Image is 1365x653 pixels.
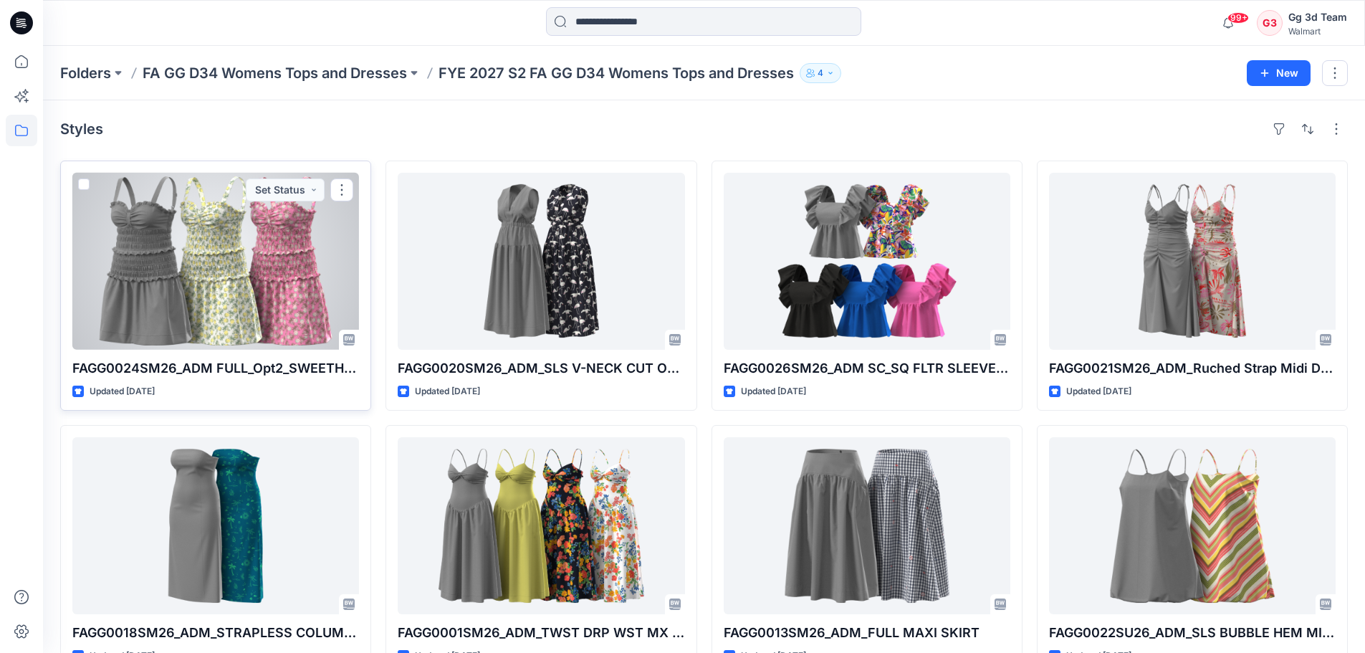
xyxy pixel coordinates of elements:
[1227,12,1249,24] span: 99+
[60,120,103,138] h4: Styles
[143,63,407,83] a: FA GG D34 Womens Tops and Dresses
[60,63,111,83] a: Folders
[1049,437,1336,614] a: FAGG0022SU26_ADM_SLS BUBBLE HEM MINI DRESS
[1288,26,1347,37] div: Walmart
[1257,10,1283,36] div: G3
[398,437,684,614] a: FAGG0001SM26_ADM_TWST DRP WST MX DRS
[72,358,359,378] p: FAGG0024SM26_ADM FULL_Opt2_SWEETHEAR TIERED SMOCKED MINI DRESS
[724,358,1010,378] p: FAGG0026SM26_ADM SC_SQ FLTR SLEEVE TOP
[90,384,155,399] p: Updated [DATE]
[741,384,806,399] p: Updated [DATE]
[1288,9,1347,26] div: Gg 3d Team
[72,437,359,614] a: FAGG0018SM26_ADM_STRAPLESS COLUMN MIDI DRESS
[398,623,684,643] p: FAGG0001SM26_ADM_TWST DRP WST MX DRS
[439,63,794,83] p: FYE 2027 S2 FA GG D34 Womens Tops and Dresses
[724,173,1010,350] a: FAGG0026SM26_ADM SC_SQ FLTR SLEEVE TOP
[72,623,359,643] p: FAGG0018SM26_ADM_STRAPLESS COLUMN MIDI DRESS
[415,384,480,399] p: Updated [DATE]
[724,623,1010,643] p: FAGG0013SM26_ADM_FULL MAXI SKIRT
[1049,173,1336,350] a: FAGG0021SM26_ADM_Ruched Strap Midi Dress
[724,437,1010,614] a: FAGG0013SM26_ADM_FULL MAXI SKIRT
[1066,384,1131,399] p: Updated [DATE]
[1247,60,1311,86] button: New
[800,63,841,83] button: 4
[818,65,823,81] p: 4
[1049,358,1336,378] p: FAGG0021SM26_ADM_Ruched Strap Midi Dress
[1049,623,1336,643] p: FAGG0022SU26_ADM_SLS BUBBLE HEM MINI DRESS
[398,173,684,350] a: FAGG0020SM26_ADM_SLS V-NECK CUT OUT MAXI DRESS
[72,173,359,350] a: FAGG0024SM26_ADM FULL_Opt2_SWEETHEAR TIERED SMOCKED MINI DRESS
[398,358,684,378] p: FAGG0020SM26_ADM_SLS V-NECK CUT OUT MAXI DRESS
